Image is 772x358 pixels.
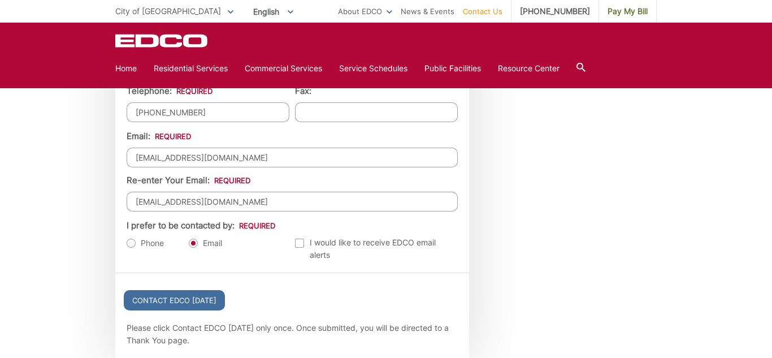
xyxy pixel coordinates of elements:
[115,34,209,48] a: EDCD logo. Return to the homepage.
[463,5,502,18] a: Contact Us
[295,86,311,96] label: Fax:
[115,6,221,16] span: City of [GEOGRAPHIC_DATA]
[127,322,458,347] p: Please click Contact EDCO [DATE] only once. Once submitted, you will be directed to a Thank You p...
[154,62,228,75] a: Residential Services
[245,2,302,21] span: English
[338,5,392,18] a: About EDCO
[115,62,137,75] a: Home
[127,86,212,96] label: Telephone:
[295,236,458,261] label: I would like to receive EDCO email alerts
[424,62,481,75] a: Public Facilities
[127,131,191,141] label: Email:
[339,62,407,75] a: Service Schedules
[245,62,322,75] a: Commercial Services
[127,175,250,186] label: Re-enter Your Email:
[401,5,454,18] a: News & Events
[124,290,225,310] input: Contact EDCO [DATE]
[127,238,164,249] label: Phone
[608,5,648,18] span: Pay My Bill
[189,238,222,249] label: Email
[498,62,560,75] a: Resource Center
[127,221,275,231] label: I prefer to be contacted by:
